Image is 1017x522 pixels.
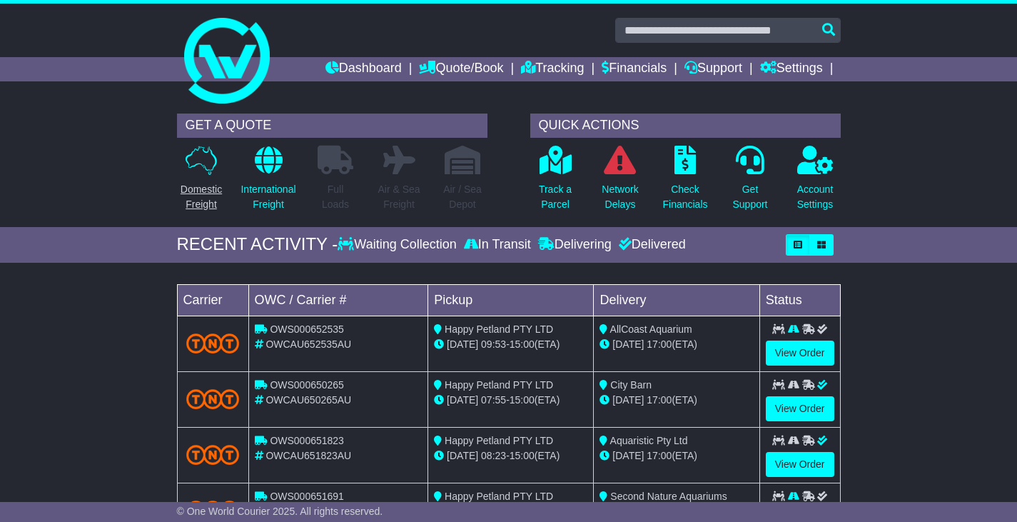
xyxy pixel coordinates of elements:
[447,338,478,350] span: [DATE]
[445,323,553,335] span: Happy Petland PTY LTD
[759,284,840,316] td: Status
[684,57,742,81] a: Support
[186,501,240,520] img: TNT_Domestic.png
[180,145,223,220] a: DomesticFreight
[325,57,402,81] a: Dashboard
[177,284,248,316] td: Carrier
[662,145,708,220] a: CheckFinancials
[510,394,535,406] span: 15:00
[796,145,834,220] a: AccountSettings
[601,145,639,220] a: NetworkDelays
[732,145,768,220] a: GetSupport
[599,337,753,352] div: (ETA)
[270,379,344,391] span: OWS000650265
[481,450,506,461] span: 08:23
[240,145,296,220] a: InternationalFreight
[610,491,727,502] span: Second Nature Aquariums
[265,450,351,461] span: OWCAU651823AU
[615,237,686,253] div: Delivered
[610,435,688,446] span: Aquaristic Pty Ltd
[265,394,351,406] span: OWCAU650265AU
[177,114,487,138] div: GET A QUOTE
[766,341,834,366] a: View Order
[181,182,222,212] p: Domestic Freight
[538,145,572,220] a: Track aParcel
[481,338,506,350] span: 09:53
[612,394,644,406] span: [DATE]
[610,323,692,335] span: AllCoast Aquarium
[481,394,506,406] span: 07:55
[434,337,587,352] div: - (ETA)
[594,284,759,316] td: Delivery
[521,57,584,81] a: Tracking
[599,393,753,408] div: (ETA)
[539,182,572,212] p: Track a Parcel
[445,435,553,446] span: Happy Petland PTY LTD
[766,396,834,421] a: View Order
[510,450,535,461] span: 15:00
[434,448,587,463] div: - (ETA)
[612,338,644,350] span: [DATE]
[248,284,428,316] td: OWC / Carrier #
[510,338,535,350] span: 15:00
[797,182,834,212] p: Account Settings
[270,491,344,502] span: OWS000651691
[612,450,644,461] span: [DATE]
[434,393,587,408] div: - (ETA)
[177,234,338,255] div: RECENT ACTIVITY -
[647,338,672,350] span: 17:00
[599,448,753,463] div: (ETA)
[428,284,594,316] td: Pickup
[378,182,420,212] p: Air & Sea Freight
[186,445,240,464] img: TNT_Domestic.png
[177,506,383,517] span: © One World Courier 2025. All rights reserved.
[186,333,240,353] img: TNT_Domestic.png
[530,114,841,138] div: QUICK ACTIONS
[766,452,834,477] a: View Order
[338,237,460,253] div: Waiting Collection
[535,237,615,253] div: Delivering
[318,182,353,212] p: Full Loads
[647,394,672,406] span: 17:00
[186,389,240,408] img: TNT_Domestic.png
[270,323,344,335] span: OWS000652535
[662,182,707,212] p: Check Financials
[241,182,295,212] p: International Freight
[447,450,478,461] span: [DATE]
[602,182,638,212] p: Network Delays
[445,491,553,502] span: Happy Petland PTY LTD
[602,57,667,81] a: Financials
[760,57,823,81] a: Settings
[270,435,344,446] span: OWS000651823
[419,57,503,81] a: Quote/Book
[265,338,351,350] span: OWCAU652535AU
[443,182,482,212] p: Air / Sea Depot
[447,394,478,406] span: [DATE]
[445,379,553,391] span: Happy Petland PTY LTD
[732,182,767,212] p: Get Support
[610,379,652,391] span: City Barn
[647,450,672,461] span: 17:00
[460,237,535,253] div: In Transit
